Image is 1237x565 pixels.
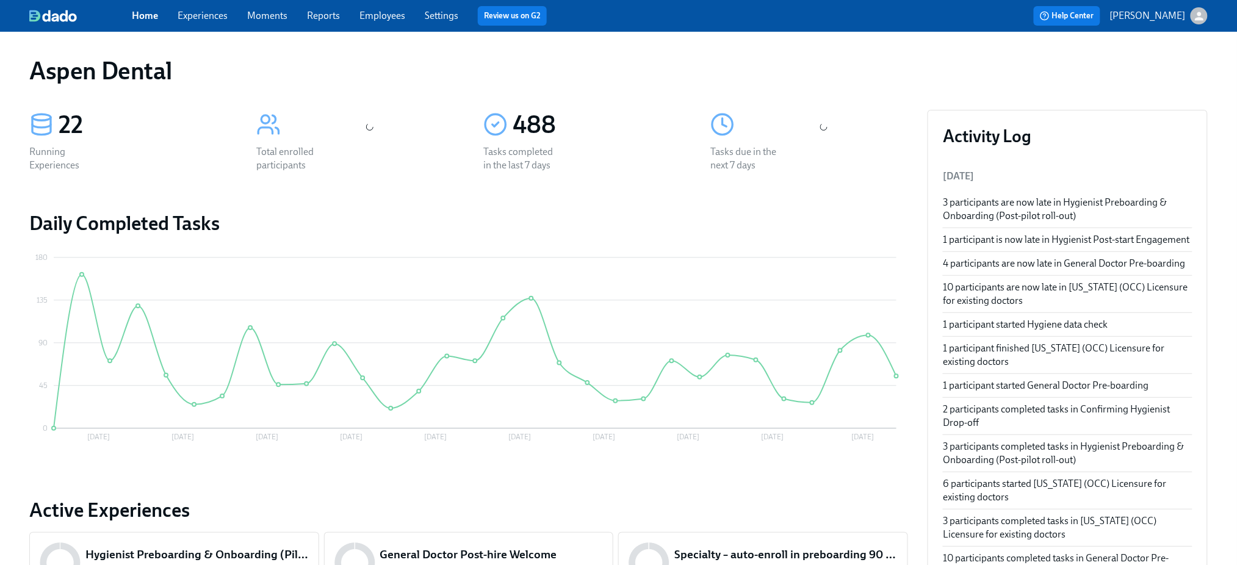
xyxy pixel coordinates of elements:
[29,56,171,85] h1: Aspen Dental
[943,379,1192,392] div: 1 participant started General Doctor Pre-boarding
[38,339,48,347] tspan: 90
[943,170,974,182] span: [DATE]
[710,145,788,172] div: Tasks due in the next 7 days
[29,10,77,22] img: dado
[340,433,362,442] tspan: [DATE]
[1040,10,1094,22] span: Help Center
[943,233,1192,247] div: 1 participant is now late in Hygienist Post-start Engagement
[943,342,1192,369] div: 1 participant finished [US_STATE] (OCC) Licensure for existing doctors
[762,433,784,442] tspan: [DATE]
[380,547,604,563] h5: General Doctor Post-hire Welcome
[132,10,158,21] a: Home
[943,281,1192,308] div: 10 participants are now late in [US_STATE] (OCC) Licensure for existing doctors
[943,477,1192,504] div: 6 participants started [US_STATE] (OCC) Licensure for existing doctors
[29,10,132,22] a: dado
[943,318,1192,331] div: 1 participant started Hygiene data check
[247,10,287,21] a: Moments
[359,10,405,21] a: Employees
[674,547,898,563] h5: Specialty – auto-enroll in preboarding 90 days before start
[256,145,334,172] div: Total enrolled participants
[943,403,1192,430] div: 2 participants completed tasks in Confirming Hygienist Drop-off
[943,125,1192,147] h3: Activity Log
[513,110,681,140] div: 488
[256,433,278,442] tspan: [DATE]
[943,514,1192,541] div: 3 participants completed tasks in [US_STATE] (OCC) Licensure for existing doctors
[478,6,547,26] button: Review us on G2
[39,381,48,390] tspan: 45
[37,296,48,304] tspan: 135
[43,424,48,433] tspan: 0
[943,440,1192,467] div: 3 participants completed tasks in Hygienist Preboarding & Onboarding (Post-pilot roll-out)
[307,10,340,21] a: Reports
[29,211,908,236] h2: Daily Completed Tasks
[852,433,875,442] tspan: [DATE]
[425,10,458,21] a: Settings
[1110,9,1186,23] p: [PERSON_NAME]
[424,433,447,442] tspan: [DATE]
[59,110,227,140] div: 22
[85,547,309,563] h5: Hygienist Preboarding & Onboarding (Pilot)
[484,10,541,22] a: Review us on G2
[943,257,1192,270] div: 4 participants are now late in General Doctor Pre-boarding
[35,253,48,262] tspan: 180
[943,196,1192,223] div: 3 participants are now late in Hygienist Preboarding & Onboarding (Post-pilot roll-out)
[1034,6,1100,26] button: Help Center
[87,433,110,442] tspan: [DATE]
[483,145,561,172] div: Tasks completed in the last 7 days
[1110,7,1208,24] button: [PERSON_NAME]
[29,498,908,522] a: Active Experiences
[509,433,532,442] tspan: [DATE]
[593,433,616,442] tspan: [DATE]
[29,145,107,172] div: Running Experiences
[677,433,700,442] tspan: [DATE]
[171,433,194,442] tspan: [DATE]
[178,10,228,21] a: Experiences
